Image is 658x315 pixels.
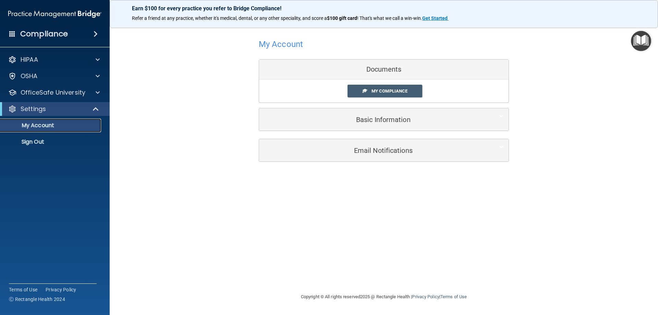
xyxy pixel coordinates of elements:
h4: Compliance [20,29,68,39]
h4: My Account [259,40,303,49]
a: OfficeSafe University [8,88,100,97]
p: HIPAA [21,56,38,64]
h5: Basic Information [264,116,483,123]
a: Get Started [422,15,449,21]
span: ! That's what we call a win-win. [357,15,422,21]
a: OSHA [8,72,100,80]
strong: Get Started [422,15,448,21]
h5: Email Notifications [264,147,483,154]
a: Settings [8,105,99,113]
a: HIPAA [8,56,100,64]
span: Refer a friend at any practice, whether it's medical, dental, or any other speciality, and score a [132,15,327,21]
p: OfficeSafe University [21,88,85,97]
strong: $100 gift card [327,15,357,21]
a: Terms of Use [440,294,467,299]
div: Documents [259,60,509,80]
span: Ⓒ Rectangle Health 2024 [9,296,65,303]
a: Basic Information [264,112,503,127]
a: Email Notifications [264,143,503,158]
p: OSHA [21,72,38,80]
p: Earn $100 for every practice you refer to Bridge Compliance! [132,5,636,12]
a: Terms of Use [9,286,37,293]
div: Copyright © All rights reserved 2025 @ Rectangle Health | | [259,286,509,308]
img: PMB logo [8,7,101,21]
button: Open Resource Center [631,31,651,51]
a: Privacy Policy [46,286,76,293]
p: Settings [21,105,46,113]
span: My Compliance [371,88,407,94]
p: Sign Out [4,138,98,145]
a: Privacy Policy [412,294,439,299]
p: My Account [4,122,98,129]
